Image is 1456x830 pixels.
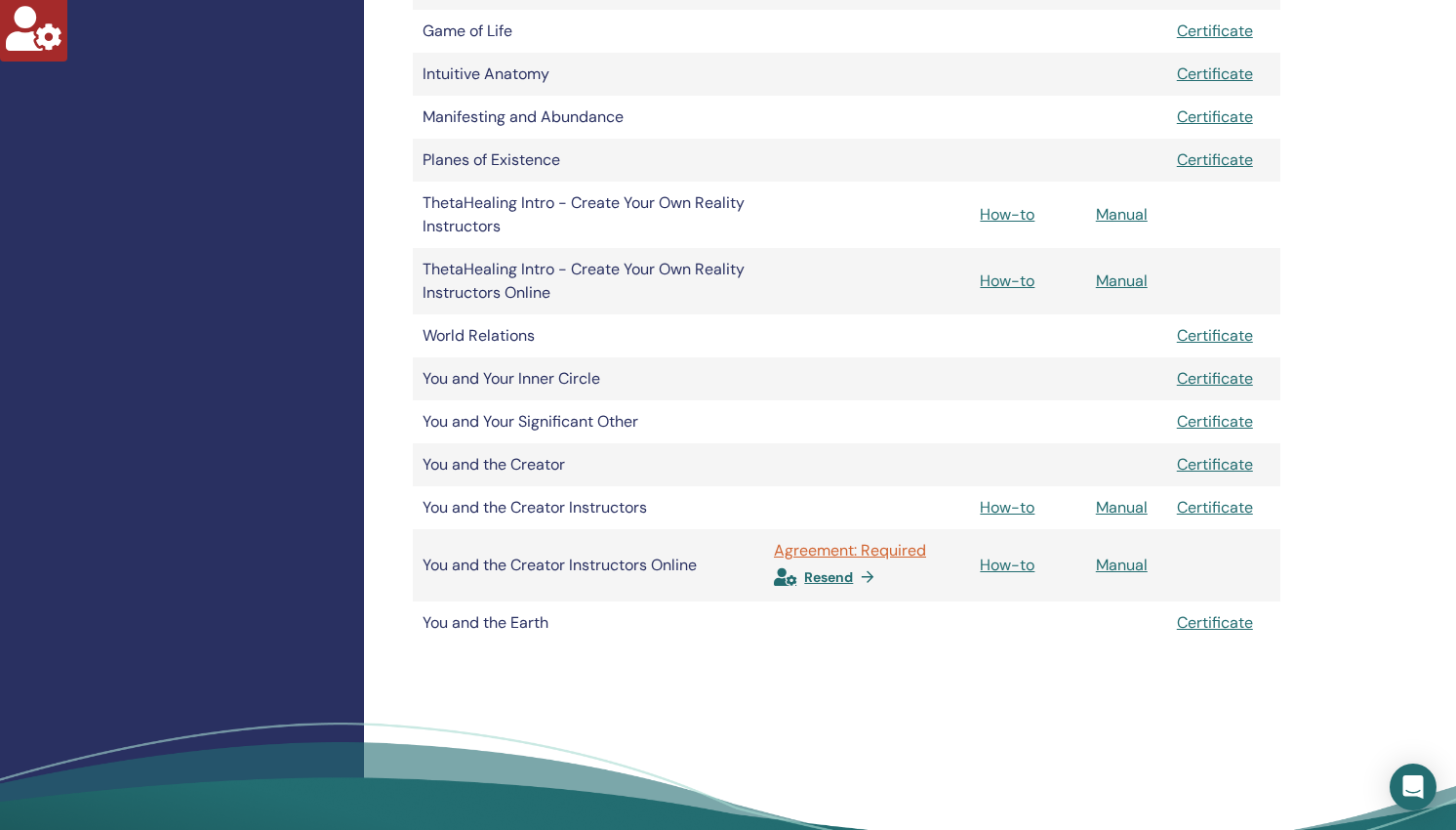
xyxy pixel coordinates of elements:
a: Agreement: Required [774,539,960,562]
a: Certificate [1177,106,1253,127]
a: Manual [1096,555,1148,575]
a: Resend [774,562,960,592]
a: Manual [1096,497,1148,518]
td: You and the Earth [413,602,764,644]
a: Certificate [1177,368,1253,389]
a: Manual [1096,270,1148,291]
a: Certificate [1177,454,1253,475]
a: How-to [980,204,1034,225]
a: How-to [980,270,1034,291]
td: You and the Creator [413,443,764,486]
td: World Relations [413,314,764,357]
a: How-to [980,497,1034,518]
a: Certificate [1177,325,1253,346]
td: Game of Life [413,10,764,53]
td: Intuitive Anatomy [413,53,764,96]
td: Manifesting and Abundance [413,96,764,139]
a: Certificate [1177,21,1253,41]
span: Resend [804,568,853,586]
div: Open Intercom Messenger [1390,764,1436,810]
a: How-to [980,555,1034,575]
td: You and the Creator Instructors [413,486,764,529]
td: You and the Creator Instructors Online [413,529,764,602]
td: You and Your Significant Other [413,400,764,443]
a: Certificate [1177,497,1253,518]
td: ThetaHealing Intro - Create Your Own Reality Instructors Online [413,248,764,314]
a: Certificate [1177,149,1253,170]
a: Certificate [1177,612,1253,633]
td: ThetaHealing Intro - Create Your Own Reality Instructors [413,182,764,248]
td: You and Your Inner Circle [413,357,764,400]
td: Planes of Existence [413,139,764,182]
a: Manual [1096,204,1148,225]
a: Certificate [1177,411,1253,432]
a: Certificate [1177,63,1253,84]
